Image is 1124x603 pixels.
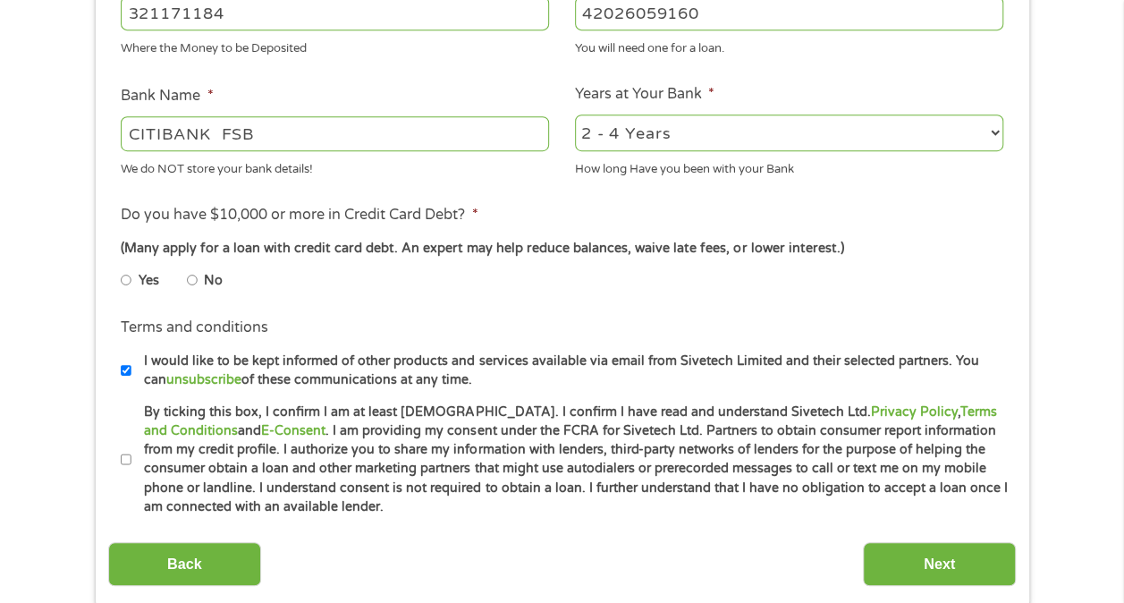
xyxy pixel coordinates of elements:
[575,85,714,104] label: Years at Your Bank
[144,404,996,438] a: Terms and Conditions
[108,542,261,586] input: Back
[204,271,223,291] label: No
[166,372,241,387] a: unsubscribe
[121,318,268,337] label: Terms and conditions
[121,154,549,178] div: We do NOT store your bank details!
[139,271,159,291] label: Yes
[261,423,325,438] a: E-Consent
[121,206,477,225] label: Do you have $10,000 or more in Credit Card Debt?
[863,542,1016,586] input: Next
[121,87,213,106] label: Bank Name
[575,34,1003,58] div: You will need one for a loan.
[131,352,1009,390] label: I would like to be kept informed of other products and services available via email from Sivetech...
[575,154,1003,178] div: How long Have you been with your Bank
[131,403,1009,517] label: By ticking this box, I confirm I am at least [DEMOGRAPHIC_DATA]. I confirm I have read and unders...
[121,34,549,58] div: Where the Money to be Deposited
[870,404,957,420] a: Privacy Policy
[121,239,1002,259] div: (Many apply for a loan with credit card debt. An expert may help reduce balances, waive late fees...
